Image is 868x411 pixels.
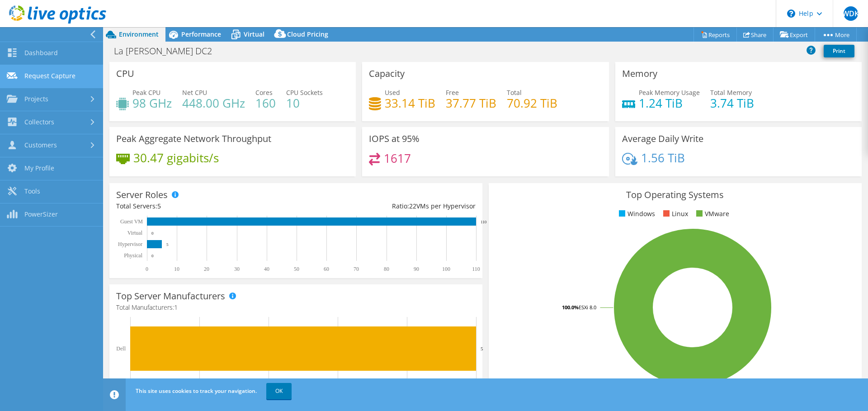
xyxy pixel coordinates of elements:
text: 5 [481,346,483,351]
a: Print [824,45,854,57]
span: Peak CPU [132,88,160,97]
text: 20 [204,266,209,272]
span: Free [446,88,459,97]
text: 40 [264,266,269,272]
text: 100 [442,266,450,272]
span: Net CPU [182,88,207,97]
tspan: 100.0% [562,304,579,311]
text: 0 [151,231,154,236]
h4: 160 [255,98,276,108]
span: Virtual [244,30,264,38]
h3: Memory [622,69,657,79]
h4: 1.24 TiB [639,98,700,108]
span: 22 [409,202,416,210]
li: VMware [694,209,729,219]
text: 110 [472,266,480,272]
span: Used [385,88,400,97]
text: 0 [146,266,148,272]
text: Dell [116,345,126,352]
text: 80 [384,266,389,272]
a: Export [773,28,815,42]
div: Ratio: VMs per Hypervisor [296,201,475,211]
text: Physical [124,252,142,259]
span: CPU Sockets [286,88,323,97]
span: Total Memory [710,88,752,97]
a: Share [736,28,774,42]
text: Guest VM [120,218,143,225]
h4: 1.56 TiB [641,153,685,163]
h3: IOPS at 95% [369,134,420,144]
span: This site uses cookies to track your navigation. [136,387,257,395]
h3: Top Server Manufacturers [116,291,225,301]
text: 50 [294,266,299,272]
text: Hypervisor [118,241,142,247]
h3: CPU [116,69,134,79]
h4: 30.47 gigabits/s [133,153,219,163]
h4: 33.14 TiB [385,98,435,108]
text: 110 [481,220,487,224]
span: WDK [844,6,858,21]
tspan: ESXi 8.0 [579,304,596,311]
h1: La [PERSON_NAME] DC2 [110,46,226,56]
h3: Server Roles [116,190,168,200]
h4: 70.92 TiB [507,98,557,108]
text: 5 [166,242,169,247]
h4: 10 [286,98,323,108]
text: 0 [151,254,154,258]
h4: 98 GHz [132,98,172,108]
text: 30 [234,266,240,272]
text: 90 [414,266,419,272]
span: Peak Memory Usage [639,88,700,97]
text: 70 [354,266,359,272]
h3: Average Daily Write [622,134,703,144]
span: Total [507,88,522,97]
span: Environment [119,30,159,38]
span: Performance [181,30,221,38]
h3: Peak Aggregate Network Throughput [116,134,271,144]
h4: 448.00 GHz [182,98,245,108]
text: 60 [324,266,329,272]
svg: \n [787,9,795,18]
li: Linux [661,209,688,219]
h4: Total Manufacturers: [116,302,476,312]
a: OK [266,383,292,399]
h4: 3.74 TiB [710,98,754,108]
li: Windows [617,209,655,219]
span: 1 [174,303,178,312]
span: Cores [255,88,273,97]
h4: 1617 [384,153,411,163]
span: 5 [157,202,161,210]
h3: Capacity [369,69,405,79]
text: Virtual [127,230,143,236]
a: Reports [693,28,737,42]
text: 10 [174,266,179,272]
h3: Top Operating Systems [495,190,855,200]
h4: 37.77 TiB [446,98,496,108]
span: Cloud Pricing [287,30,328,38]
div: Total Servers: [116,201,296,211]
a: More [815,28,857,42]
